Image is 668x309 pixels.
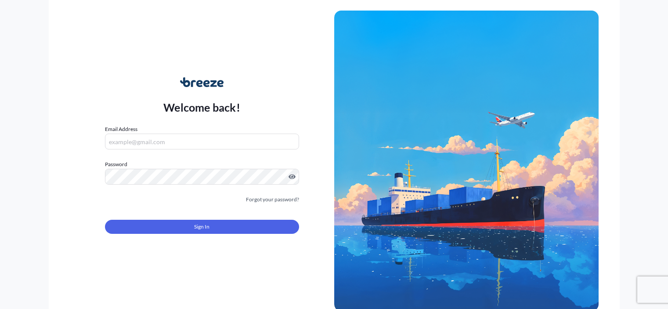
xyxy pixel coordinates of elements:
p: Welcome back! [163,100,240,114]
button: Sign In [105,220,299,234]
button: Show password [289,173,296,180]
label: Email Address [105,125,137,134]
a: Forgot your password? [246,195,299,204]
span: Sign In [194,222,209,231]
input: example@gmail.com [105,134,299,149]
label: Password [105,160,299,169]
